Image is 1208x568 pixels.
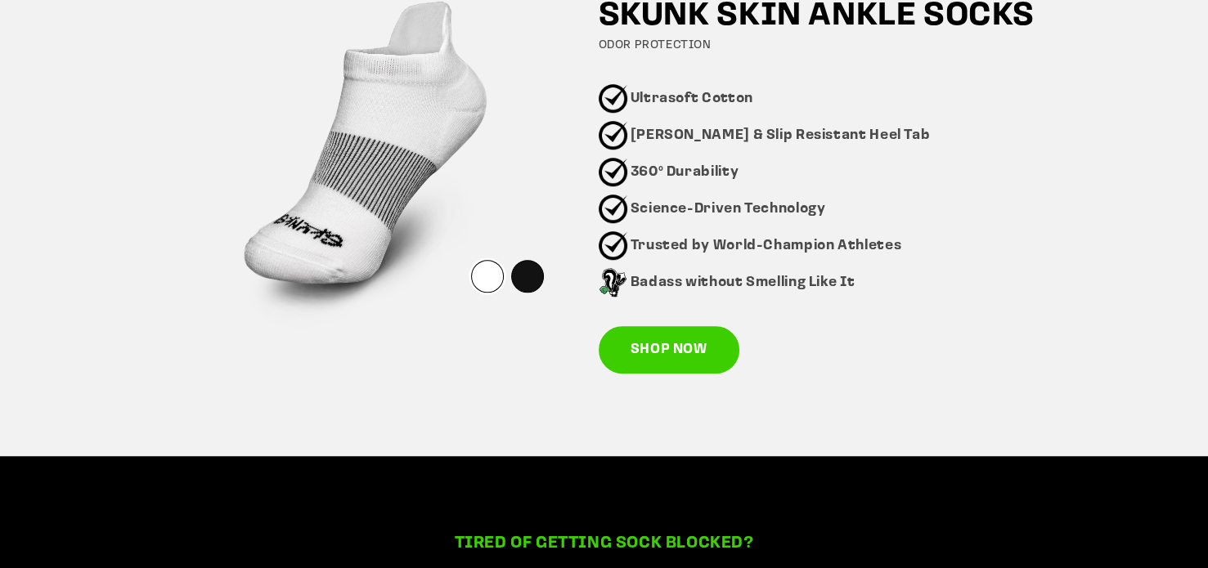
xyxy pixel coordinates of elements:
[599,326,739,373] a: SHOP NOW
[631,275,855,289] strong: Badass without Smelling Like It
[631,92,753,105] strong: Ultrasoft Cotton
[631,239,901,253] strong: Trusted by World-Champion Athletes
[631,128,931,142] strong: [PERSON_NAME] & Slip Resistant Heel Tab
[631,202,826,216] strong: Science-Driven Technology
[339,533,870,554] h3: Tired of getting sock blocked?
[631,165,739,179] strong: 360° Durability
[599,38,1062,54] h4: ODOR PROTECTION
